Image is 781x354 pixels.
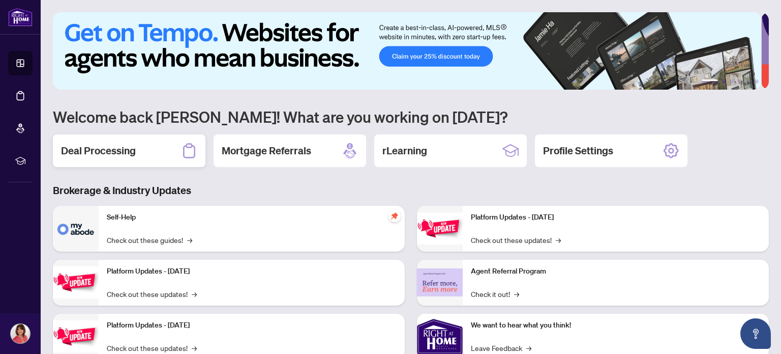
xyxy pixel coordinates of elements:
img: Self-Help [53,206,99,252]
button: 2 [722,79,726,84]
a: Check out these updates!→ [107,288,197,299]
img: Agent Referral Program [417,268,463,296]
p: Platform Updates - [DATE] [471,212,761,223]
span: → [192,342,197,353]
button: 1 [702,79,718,84]
img: Platform Updates - September 16, 2025 [53,266,99,298]
p: Platform Updates - [DATE] [107,320,397,331]
button: 5 [746,79,750,84]
img: Platform Updates - June 23, 2025 [417,212,463,244]
h3: Brokerage & Industry Updates [53,183,769,198]
span: pushpin [388,210,401,222]
a: Leave Feedback→ [471,342,531,353]
span: → [556,234,561,246]
button: 6 [755,79,759,84]
a: Check out these updates!→ [471,234,561,246]
h2: Mortgage Referrals [222,144,311,158]
h2: rLearning [382,144,427,158]
img: logo [8,8,33,26]
img: Slide 0 [53,12,761,90]
button: 4 [738,79,742,84]
a: Check out these updates!→ [107,342,197,353]
p: Platform Updates - [DATE] [107,266,397,277]
button: 3 [730,79,734,84]
p: Self-Help [107,212,397,223]
h2: Deal Processing [61,144,136,158]
img: Profile Icon [11,324,30,343]
img: Platform Updates - July 21, 2025 [53,320,99,352]
span: → [526,342,531,353]
a: Check it out!→ [471,288,519,299]
h2: Profile Settings [543,144,613,158]
p: Agent Referral Program [471,266,761,277]
h1: Welcome back [PERSON_NAME]! What are you working on [DATE]? [53,107,769,126]
span: → [192,288,197,299]
span: → [187,234,192,246]
span: → [514,288,519,299]
a: Check out these guides!→ [107,234,192,246]
button: Open asap [740,318,771,349]
p: We want to hear what you think! [471,320,761,331]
